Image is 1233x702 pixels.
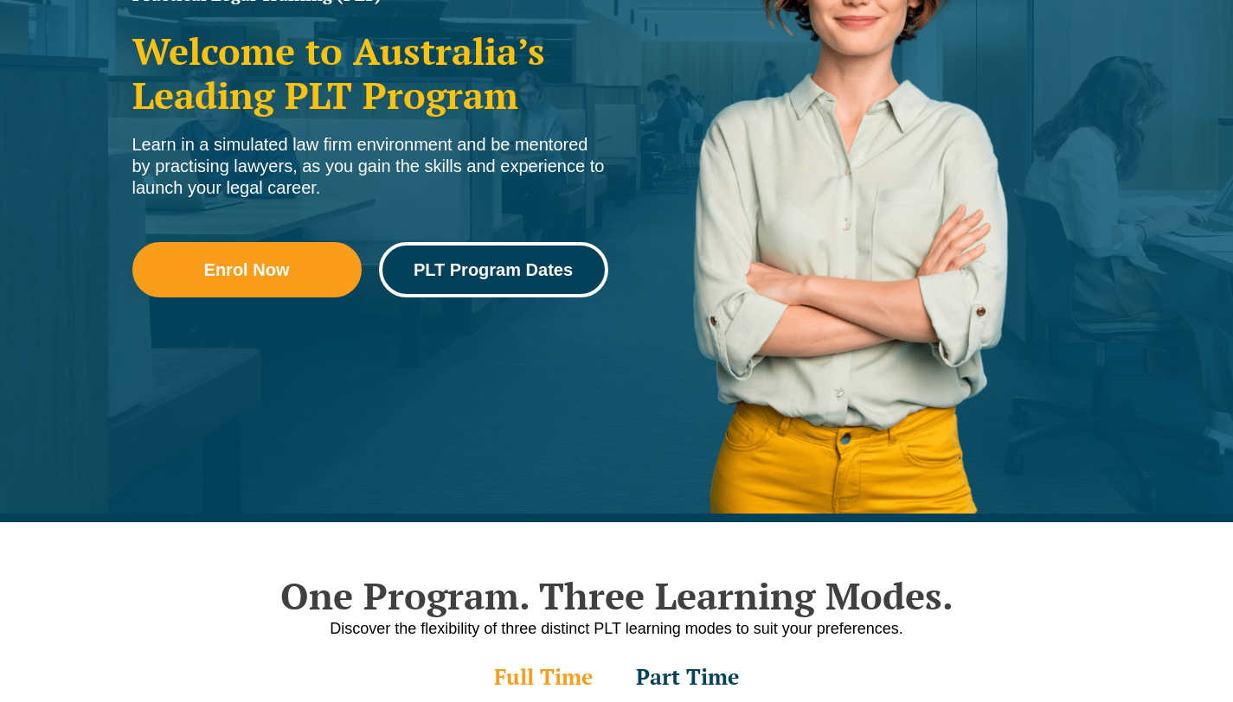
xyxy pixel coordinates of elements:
h2: One Program. Three Learning Modes. [124,574,1110,617]
span: Enrol Now [204,261,290,278]
a: PLT Program Dates [379,242,608,297]
div: Learn in a simulated law firm environment and be mentored by practising lawyers, as you gain the ... [132,134,608,199]
h2: Welcome to Australia’s Leading PLT Program [132,29,608,117]
p: Discover the flexibility of three distinct PLT learning modes to suit your preferences. [124,618,1110,640]
span: PLT Program Dates [414,261,573,278]
a: Enrol Now [132,242,362,297]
